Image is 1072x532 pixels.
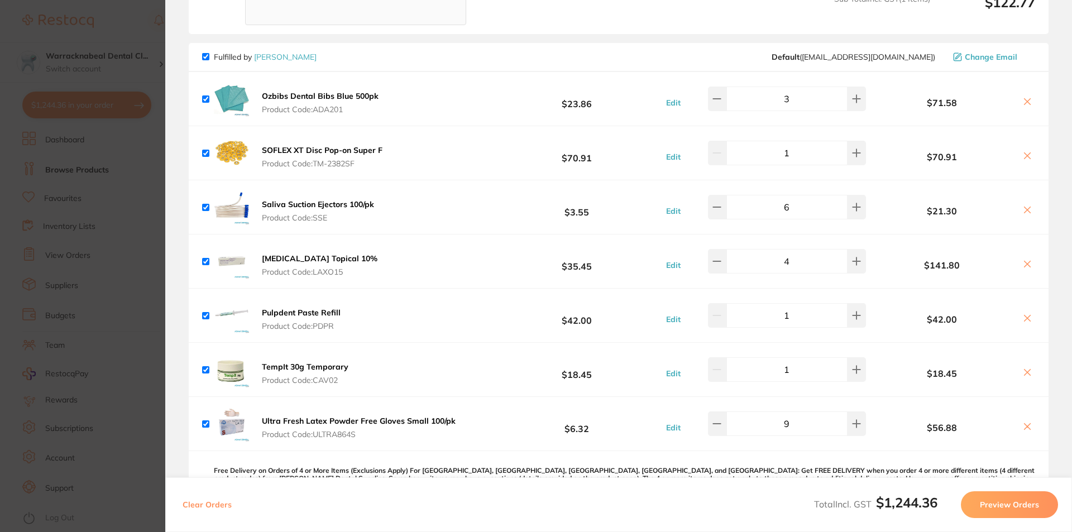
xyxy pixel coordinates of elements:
b: $35.45 [494,251,660,272]
img: eGdydWtpYg [214,406,250,442]
b: $70.91 [869,152,1015,162]
button: Edit [663,152,684,162]
b: $56.88 [869,423,1015,433]
span: Product Code: TM-2382SF [262,159,382,168]
button: Edit [663,423,684,433]
button: Pulpdent Paste Refill Product Code:PDPR [259,308,344,331]
b: $141.80 [869,260,1015,270]
span: Product Code: SSE [262,213,374,222]
b: Default [772,52,800,62]
b: $70.91 [494,143,660,164]
b: SOFLEX XT Disc Pop-on Super F [262,145,382,155]
span: Product Code: ADA201 [262,105,379,114]
button: TempIt 30g Temporary Product Code:CAV02 [259,362,352,385]
b: $71.58 [869,98,1015,108]
b: $6.32 [494,414,660,434]
img: b2dvZXY3dg [214,81,250,117]
b: $18.45 [869,368,1015,378]
button: Preview Orders [961,491,1058,518]
b: Saliva Suction Ejectors 100/pk [262,199,374,209]
img: aGUzbm1jOQ [214,298,250,333]
img: bWhjbXE1aw [214,135,250,171]
p: Free Delivery on Orders of 4 or More Items (Exclusions Apply) For [GEOGRAPHIC_DATA], [GEOGRAPHIC_... [214,467,1035,499]
p: Fulfilled by [214,52,317,61]
button: Ultra Fresh Latex Powder Free Gloves Small 100/pk Product Code:ULTRA864S [259,416,459,439]
button: Change Email [950,52,1035,62]
button: SOFLEX XT Disc Pop-on Super F Product Code:TM-2382SF [259,145,386,169]
button: Saliva Suction Ejectors 100/pk Product Code:SSE [259,199,377,223]
button: Edit [663,368,684,378]
button: Clear Orders [179,491,235,518]
a: [PERSON_NAME] [254,52,317,62]
span: Product Code: ULTRA864S [262,430,456,439]
span: Change Email [965,52,1017,61]
button: [MEDICAL_DATA] Topical 10% Product Code:LAXO15 [259,253,381,277]
b: Pulpdent Paste Refill [262,308,341,318]
button: Ozbibs Dental Bibs Blue 500pk Product Code:ADA201 [259,91,382,114]
button: Edit [663,206,684,216]
b: $21.30 [869,206,1015,216]
b: $23.86 [494,89,660,109]
img: aHQzbnJyNw [214,352,250,387]
button: Edit [663,98,684,108]
span: Total Incl. GST [814,499,937,510]
b: $3.55 [494,197,660,218]
span: Product Code: PDPR [262,322,341,330]
button: Edit [663,314,684,324]
b: Ozbibs Dental Bibs Blue 500pk [262,91,379,101]
img: amttem84eQ [214,189,250,225]
b: $42.00 [869,314,1015,324]
b: [MEDICAL_DATA] Topical 10% [262,253,377,263]
b: Ultra Fresh Latex Powder Free Gloves Small 100/pk [262,416,456,426]
span: Product Code: LAXO15 [262,267,377,276]
span: save@adamdental.com.au [772,52,935,61]
img: cHphbW9tZw [214,243,250,279]
b: $1,244.36 [876,494,937,511]
b: $42.00 [494,305,660,326]
b: $18.45 [494,360,660,380]
b: TempIt 30g Temporary [262,362,348,372]
span: Product Code: CAV02 [262,376,348,385]
button: Edit [663,260,684,270]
